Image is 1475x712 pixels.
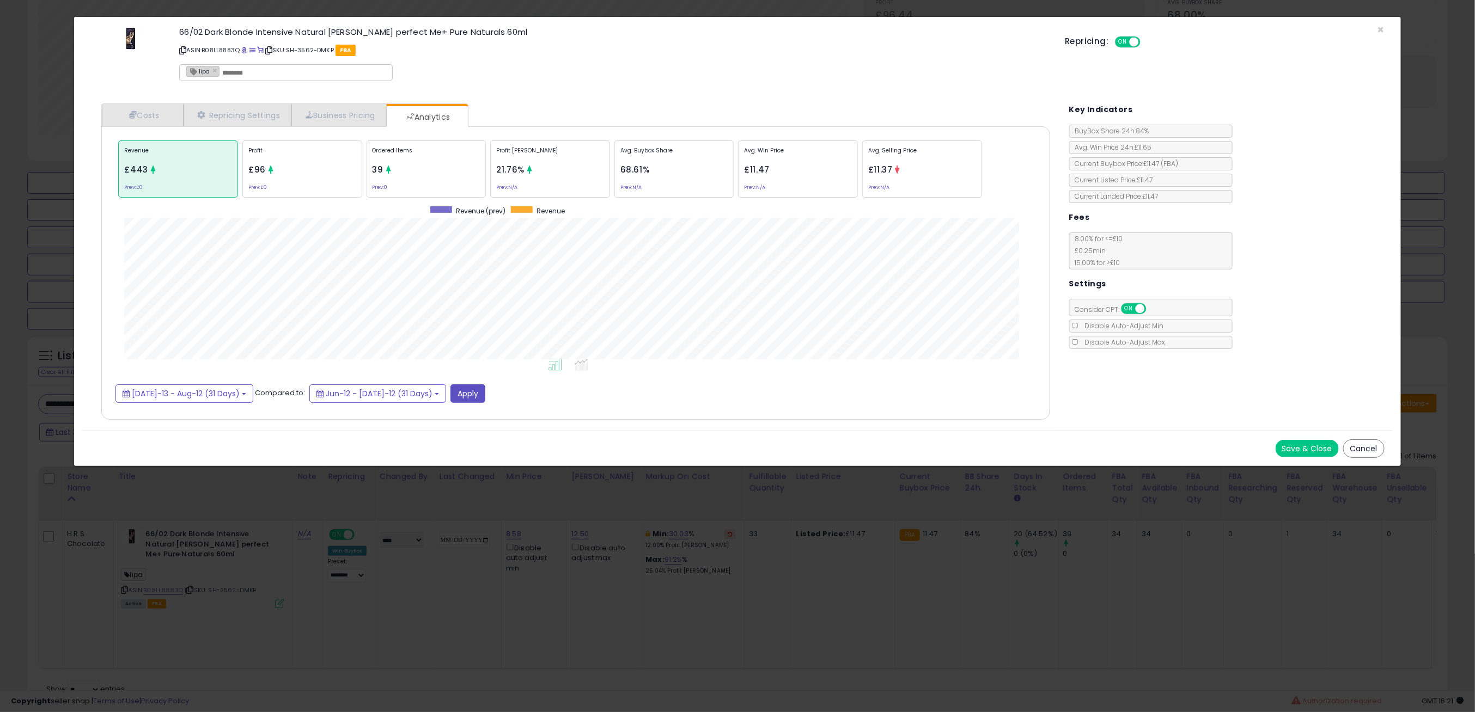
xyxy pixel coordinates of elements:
[744,146,852,163] p: Avg. Win Price
[212,65,219,75] a: ×
[456,206,505,216] span: Revenue (prev)
[496,164,525,175] span: 21.76%
[179,28,1049,36] h3: 66/02 Dark Blonde Intensive Natural [PERSON_NAME] perfect Me+ Pure Naturals 60ml
[1122,304,1136,314] span: ON
[248,146,356,163] p: Profit
[1070,175,1153,185] span: Current Listed Price: £11.47
[1070,234,1123,267] span: 8.00 % for <= £10
[326,388,432,399] span: Jun-12 - [DATE]-12 (31 Days)
[1070,192,1159,201] span: Current Landed Price: £11.47
[620,146,728,163] p: Avg. Buybox Share
[248,186,267,189] small: Prev: £0
[1343,439,1385,458] button: Cancel
[1070,246,1106,255] span: £0.25 min
[1065,37,1108,46] h5: Repricing:
[744,186,765,189] small: Prev: N/A
[1276,440,1339,457] button: Save & Close
[1070,258,1120,267] span: 15.00 % for > £10
[744,164,770,175] span: £11.47
[868,146,976,163] p: Avg. Selling Price
[124,186,143,189] small: Prev: £0
[868,186,889,189] small: Prev: N/A
[1070,126,1149,136] span: BuyBox Share 24h: 84%
[373,146,480,163] p: Ordered Items
[620,186,642,189] small: Prev: N/A
[1161,159,1179,168] span: ( FBA )
[336,45,356,56] span: FBA
[450,384,485,403] button: Apply
[248,164,266,175] span: £96
[291,104,387,126] a: Business Pricing
[124,146,232,163] p: Revenue
[373,164,383,175] span: 39
[1144,304,1162,314] span: OFF
[868,164,893,175] span: £11.37
[1069,277,1106,291] h5: Settings
[249,46,255,54] a: All offer listings
[1070,143,1152,152] span: Avg. Win Price 24h: £11.65
[179,41,1049,59] p: ASIN: B08LL8883Q | SKU: SH-3562-DMKP
[1080,337,1166,347] span: Disable Auto-Adjust Max
[373,186,388,189] small: Prev: 0
[1139,38,1156,47] span: OFF
[1069,103,1133,116] h5: Key Indicators
[496,146,604,163] p: Profit [PERSON_NAME]
[620,164,650,175] span: 68.61%
[114,28,147,50] img: 31mwslF1b+L._SL60_.jpg
[102,104,184,126] a: Costs
[132,388,240,399] span: [DATE]-13 - Aug-12 (31 Days)
[184,104,291,126] a: Repricing Settings
[1144,159,1179,168] span: £11.47
[1080,321,1164,330] span: Disable Auto-Adjust Min
[1070,159,1179,168] span: Current Buybox Price:
[255,388,305,398] span: Compared to:
[1069,211,1090,224] h5: Fees
[387,106,467,128] a: Analytics
[1070,305,1161,314] span: Consider CPT:
[537,206,565,216] span: Revenue
[257,46,263,54] a: Your listing only
[1117,38,1130,47] span: ON
[187,66,210,76] span: lipa
[496,186,517,189] small: Prev: N/A
[124,164,148,175] span: £443
[1378,22,1385,38] span: ×
[241,46,247,54] a: BuyBox page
